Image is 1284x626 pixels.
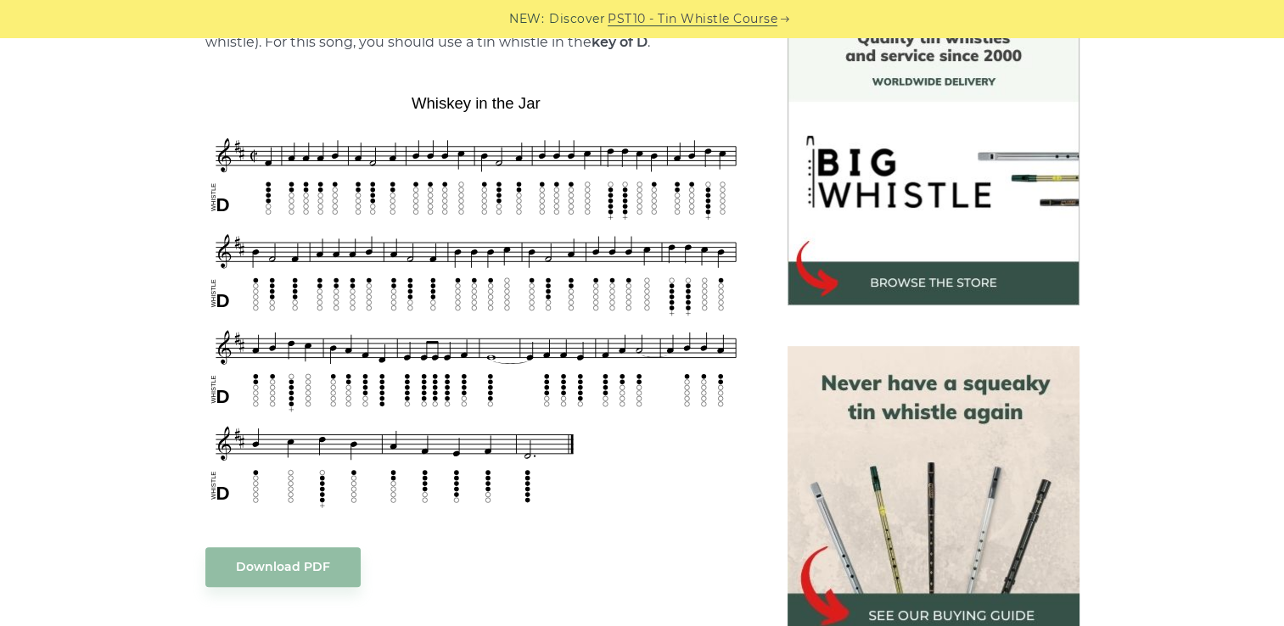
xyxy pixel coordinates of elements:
[549,9,605,29] span: Discover
[205,547,361,587] a: Download PDF
[788,14,1079,305] img: BigWhistle Tin Whistle Store
[205,88,747,512] img: Whiskey in the Jar Tin Whistle Tab & Sheet Music
[509,9,544,29] span: NEW:
[592,34,648,50] strong: key of D
[608,9,777,29] a: PST10 - Tin Whistle Course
